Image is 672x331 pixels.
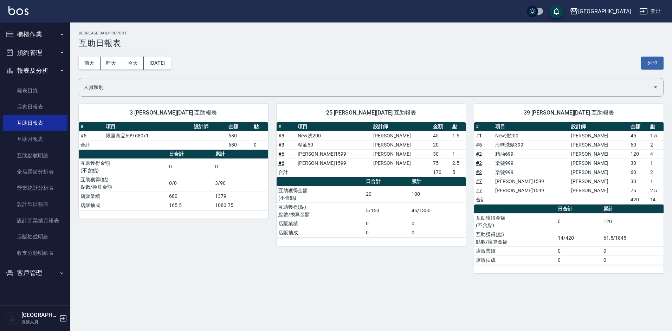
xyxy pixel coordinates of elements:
td: 互助獲得金額 (不含點) [474,213,556,230]
button: 昨天 [101,57,122,70]
td: 680 [227,140,252,149]
td: 45 [431,131,451,140]
th: 點 [648,122,664,131]
td: 680 [227,131,252,140]
a: 互助日報表 [3,115,67,131]
h2: Decrease Daily Report [79,31,664,35]
td: 5 [451,168,466,177]
th: 累計 [213,150,268,159]
a: #1 [476,133,482,138]
td: [PERSON_NAME] [569,168,629,177]
td: 精油699 [493,149,569,158]
td: 100 [410,186,466,202]
a: #6 [278,151,284,157]
td: 2 [648,168,664,177]
td: 45/1350 [410,202,466,219]
td: 420 [629,195,648,204]
th: 金額 [431,122,451,131]
td: 0 [410,219,466,228]
a: #3 [278,133,284,138]
th: 點 [451,122,466,131]
a: 設計師業績月報表 [3,213,67,229]
td: 1379 [213,192,268,201]
button: 前天 [79,57,101,70]
td: 2.5 [648,186,664,195]
a: #7 [476,179,482,184]
a: 營業統計分析表 [3,180,67,196]
h3: 互助日報表 [79,38,664,48]
td: [PERSON_NAME] [569,177,629,186]
td: 0 [213,158,268,175]
a: 店家日報表 [3,99,67,115]
table: a dense table [79,122,268,150]
td: 0 [167,158,213,175]
td: 680 [167,192,213,201]
button: 列印 [641,57,664,70]
td: 合計 [277,168,296,177]
a: 收支分類明細表 [3,245,67,261]
td: 1080.75 [213,201,268,210]
table: a dense table [277,122,466,177]
td: 120 [602,213,664,230]
td: 互助獲得金額 (不含點) [277,186,364,202]
td: 30 [431,149,451,158]
th: 日合計 [167,150,213,159]
td: 60 [629,140,648,149]
td: 染髮999 [493,158,569,168]
td: 合計 [79,140,104,149]
td: [PERSON_NAME]1599 [296,158,372,168]
td: 20 [431,140,451,149]
button: 櫃檯作業 [3,25,67,44]
a: #5 [476,142,482,148]
td: [PERSON_NAME] [371,149,431,158]
td: 14/420 [556,230,602,246]
button: save [549,4,563,18]
button: 報表及分析 [3,61,67,80]
td: 染髮999 [493,168,569,177]
a: #6 [278,160,284,166]
table: a dense table [79,150,268,210]
a: #2 [476,151,482,157]
a: #3 [278,142,284,148]
span: 25 [PERSON_NAME][DATE] 互助報表 [285,109,458,116]
td: 店販抽成 [277,228,364,237]
td: New洗200 [296,131,372,140]
table: a dense table [474,122,664,205]
td: 1 [451,149,466,158]
td: 30 [629,158,648,168]
td: 1.5 [648,131,664,140]
th: 金額 [629,122,648,131]
td: [PERSON_NAME] [569,140,629,149]
a: 設計師日報表 [3,196,67,212]
td: 店販抽成 [79,201,167,210]
td: 5/150 [364,202,410,219]
th: 累計 [410,177,466,186]
td: 海鹽洗髮399 [493,140,569,149]
th: 點 [252,122,268,131]
td: 店販業績 [277,219,364,228]
td: [PERSON_NAME]1599 [296,149,372,158]
td: 45 [629,131,648,140]
td: 30 [629,177,648,186]
button: 今天 [122,57,144,70]
a: #7 [476,188,482,193]
td: 0 [602,246,664,255]
td: [PERSON_NAME]1599 [493,186,569,195]
button: 預約管理 [3,44,67,62]
td: 互助獲得(點) 點數/換算金額 [474,230,556,246]
button: Open [650,82,661,93]
td: 0 [410,228,466,237]
td: 60 [629,168,648,177]
td: 店販業績 [79,192,167,201]
td: 互助獲得(點) 點數/換算金額 [79,175,167,192]
td: 0 [364,219,410,228]
button: [DATE] [144,57,170,70]
td: 0 [602,255,664,265]
td: 互助獲得(點) 點數/換算金額 [277,202,364,219]
button: 客戶管理 [3,264,67,282]
td: 2 [648,140,664,149]
input: 人員名稱 [82,81,650,93]
p: 服務人員 [21,319,57,325]
td: [PERSON_NAME]1599 [493,177,569,186]
a: 互助月報表 [3,131,67,147]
